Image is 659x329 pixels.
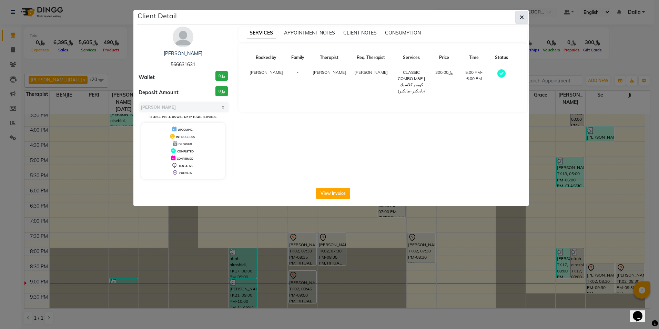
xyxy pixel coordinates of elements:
[385,30,421,36] span: CONSUMPTION
[139,73,155,81] span: Wallet
[343,30,377,36] span: CLIENT NOTES
[354,70,388,75] span: [PERSON_NAME]
[179,171,192,175] span: CHECK-IN
[179,142,192,146] span: DROPPED
[176,135,195,139] span: IN PROGRESS
[164,50,202,57] a: [PERSON_NAME]
[316,188,350,199] button: View Invoice
[396,69,427,94] div: CLASSIC COMBO M&P | كومبو كلاسيك (باديكير+مانكير)
[178,128,193,131] span: UPCOMING
[173,27,193,47] img: avatar
[139,89,179,97] span: Deposit Amount
[392,50,432,65] th: Services
[457,50,491,65] th: Time
[308,50,350,65] th: Therapist
[215,71,228,81] h3: ﷼0
[457,65,491,99] td: 5:00 PM-6:00 PM
[435,69,453,76] div: ﷼300.00
[171,61,195,68] span: 566631631
[177,157,193,160] span: CONFIRMED
[138,11,177,21] h5: Client Detail
[177,150,194,153] span: COMPLETED
[630,301,652,322] iframe: chat widget
[287,50,308,65] th: Family
[491,50,512,65] th: Status
[431,50,457,65] th: Price
[150,115,217,119] small: Change in status will apply to all services.
[215,86,228,96] h3: ﷼0
[245,50,287,65] th: Booked by
[284,30,335,36] span: APPOINTMENT NOTES
[350,50,392,65] th: Req. Therapist
[179,164,193,168] span: TENTATIVE
[313,70,346,75] span: [PERSON_NAME]
[245,65,287,99] td: [PERSON_NAME]
[247,27,276,39] span: SERVICES
[287,65,308,99] td: -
